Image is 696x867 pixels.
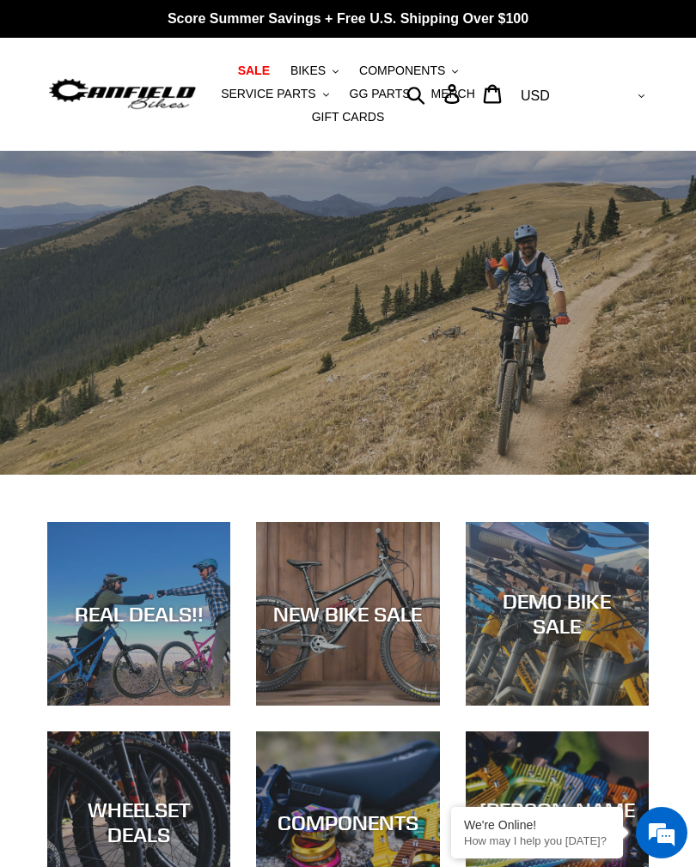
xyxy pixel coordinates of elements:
img: Canfield Bikes [47,76,198,113]
span: COMPONENTS [359,64,445,78]
div: COMPONENTS [256,810,439,835]
div: We're Online! [464,818,610,832]
p: How may I help you today? [464,834,610,847]
span: SALE [238,64,270,78]
div: REAL DEALS!! [47,602,230,627]
span: GG PARTS [350,87,411,101]
button: BIKES [282,59,347,82]
a: DEMO BIKE SALE [466,522,649,705]
span: GIFT CARDS [312,110,385,124]
span: SERVICE PARTS [221,87,315,101]
a: REAL DEALS!! [47,522,230,705]
span: BIKES [290,64,326,78]
a: GIFT CARDS [303,106,394,129]
button: COMPONENTS [351,59,467,82]
div: NEW BIKE SALE [256,602,439,627]
div: DEMO BIKE SALE [466,589,649,639]
a: GG PARTS [341,82,419,106]
div: [PERSON_NAME] PEDALS [466,798,649,848]
a: SALE [229,59,278,82]
button: SERVICE PARTS [212,82,337,106]
div: WHEELSET DEALS [47,798,230,848]
a: NEW BIKE SALE [256,522,439,705]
